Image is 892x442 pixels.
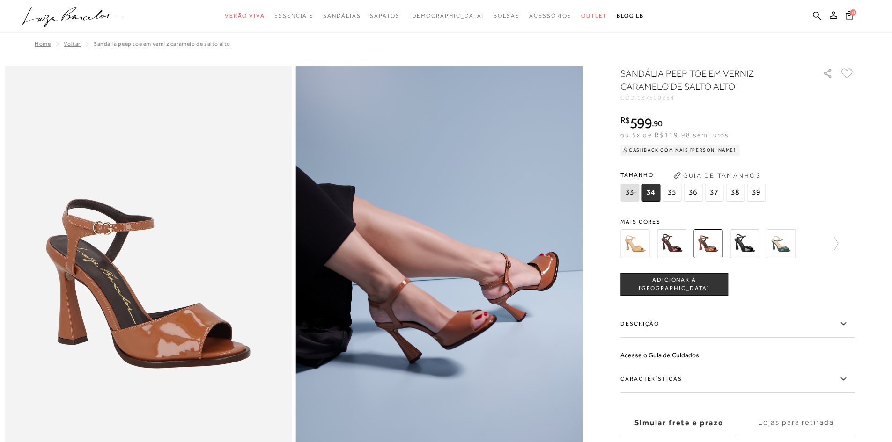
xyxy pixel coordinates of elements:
label: Simular frete e prazo [620,410,737,435]
a: noSubCategoriesText [274,7,314,25]
span: Essenciais [274,13,314,19]
a: noSubCategoriesText [370,7,399,25]
button: ADICIONAR À [GEOGRAPHIC_DATA] [620,273,728,296]
i: , [652,119,663,128]
i: R$ [620,116,630,124]
span: Mais cores [620,219,855,225]
img: SANDÁLIA PEEP TOE EM VERNIZ CAFÉ E SALTO ALTO [657,229,686,258]
span: 599 [630,115,652,131]
span: Outlet [581,13,607,19]
a: Home [35,41,51,47]
label: Lojas para retirada [737,410,855,435]
span: Sandálias [323,13,361,19]
span: 39 [747,184,766,202]
span: Acessórios [529,13,572,19]
span: 90 [654,118,663,128]
a: noSubCategoriesText [323,7,361,25]
span: Bolsas [494,13,520,19]
a: Voltar [64,41,81,47]
label: Descrição [620,311,855,338]
button: 0 [843,10,856,23]
a: noSubCategoriesText [225,7,265,25]
div: Cashback com Mais [PERSON_NAME] [620,145,740,156]
h1: SANDÁLIA PEEP TOE EM VERNIZ CARAMELO DE SALTO ALTO [620,67,796,93]
span: Sapatos [370,13,399,19]
a: noSubCategoriesText [529,7,572,25]
span: BLOG LB [617,13,644,19]
span: [DEMOGRAPHIC_DATA] [409,13,485,19]
a: Acesse o Guia de Cuidados [620,351,699,359]
a: BLOG LB [617,7,644,25]
span: SANDÁLIA PEEP TOE EM VERNIZ CARAMELO DE SALTO ALTO [94,41,230,47]
img: SANDÁLIA PEEP TOE EM VERNIZ PRETO E SALTO ALTO [730,229,759,258]
span: 34 [641,184,660,202]
span: 137500254 [637,94,675,101]
img: SANDÁLIA PEEP TOE EM VERNIZ CARAMELO DE SALTO ALTO [693,229,722,258]
div: CÓD: [620,95,808,101]
span: 0 [850,9,856,16]
label: Características [620,366,855,393]
button: Guia de Tamanhos [670,168,764,183]
span: 37 [705,184,723,202]
span: ou 5x de R$119,98 sem juros [620,131,729,138]
span: 38 [726,184,745,202]
span: 33 [620,184,639,202]
span: Tamanho [620,168,768,182]
span: 35 [663,184,681,202]
img: SANDÁLIA PEEP TOE EM VERNIZ BEGE AREIA E SALTO ALTO [620,229,649,258]
span: 36 [684,184,702,202]
span: Verão Viva [225,13,265,19]
img: SANDÁLIA PEEP TOE EM VERNIZ VERDE ESMERALDA E SALTO ALTO [767,229,796,258]
a: noSubCategoriesText [581,7,607,25]
a: noSubCategoriesText [494,7,520,25]
span: ADICIONAR À [GEOGRAPHIC_DATA] [621,276,728,292]
a: noSubCategoriesText [409,7,485,25]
